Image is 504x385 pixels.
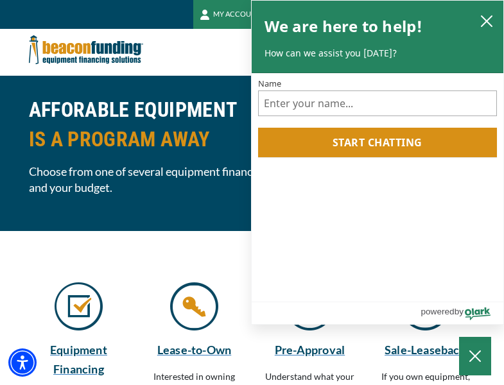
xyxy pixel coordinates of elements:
[258,80,498,88] label: Name
[144,340,245,359] a: Lease-to-Own
[29,29,143,71] img: Beacon Funding Corporation logo
[258,90,498,116] input: Name
[265,13,423,39] h2: We are here to help!
[29,95,476,154] h2: AFFORABLE EQUIPMENT
[29,340,129,379] a: Equipment Financing
[421,302,503,324] a: Powered by Olark
[170,282,218,330] img: Key icon
[265,47,491,60] p: How can we assist you [DATE]?
[376,340,476,359] a: Sale-Leaseback
[8,348,37,377] div: Accessibility Menu
[55,305,103,316] a: Check mark icon
[455,304,464,320] span: by
[476,12,497,30] button: close chatbox
[459,337,491,375] button: Close Chatbox
[421,304,454,320] span: powered
[260,340,360,359] a: Pre-Approval
[170,305,218,316] a: Key icon
[55,282,103,330] img: Check mark icon
[29,124,476,154] span: IS A PROGRAM AWAY
[258,128,498,157] button: Start chatting
[29,164,476,196] span: Choose from one of several equipment financing programs built to fit your business goals and your...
